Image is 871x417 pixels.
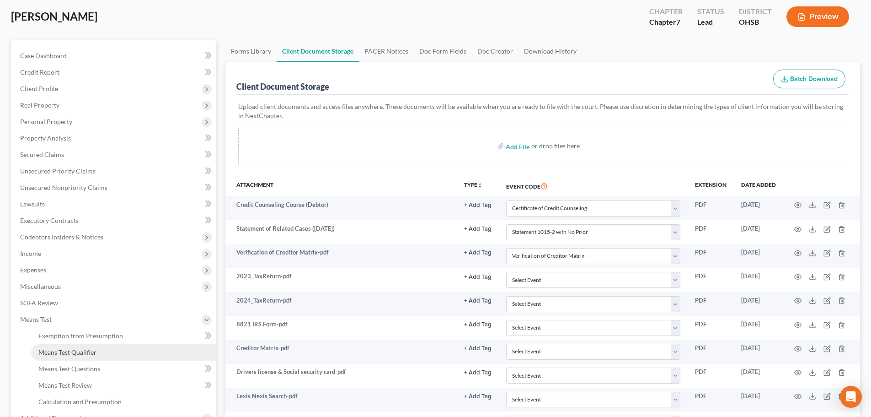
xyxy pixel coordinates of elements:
[464,202,492,208] button: + Add Tag
[734,292,783,316] td: [DATE]
[464,320,492,329] a: + Add Tag
[236,81,329,92] div: Client Document Storage
[786,6,849,27] button: Preview
[225,220,457,244] td: Statement of Related Cases ([DATE])
[734,268,783,292] td: [DATE]
[734,316,783,340] td: [DATE]
[472,40,518,62] a: Doc Creator
[277,40,359,62] a: Client Document Storage
[20,52,67,60] span: Case Dashboard
[464,224,492,233] a: + Add Tag
[734,220,783,244] td: [DATE]
[414,40,472,62] a: Doc Form Fields
[20,249,41,257] span: Income
[676,17,680,26] span: 7
[20,167,96,175] span: Unsecured Priority Claims
[688,196,734,220] td: PDF
[464,200,492,209] a: + Add Tag
[734,175,783,196] th: Date added
[38,381,92,389] span: Means Test Review
[20,134,71,142] span: Property Analysis
[225,40,277,62] a: Forms Library
[20,101,59,109] span: Real Property
[38,348,96,356] span: Means Test Qualifier
[464,298,492,304] button: + Add Tag
[20,217,79,224] span: Executory Contracts
[20,118,72,125] span: Personal Property
[225,175,457,196] th: Attachment
[38,365,100,373] span: Means Test Questions
[20,282,61,290] span: Miscellaneous
[13,196,216,212] a: Lawsuits
[13,48,216,64] a: Case Dashboard
[688,244,734,268] td: PDF
[739,6,772,17] div: District
[531,141,580,151] div: or drop files here
[225,316,457,340] td: 8821 IRS Form-pdf
[13,130,216,146] a: Property Analysis
[464,250,492,256] button: + Add Tag
[20,266,46,274] span: Expenses
[225,196,457,220] td: Credit Counseling Course (Debtor)
[464,248,492,257] a: + Add Tag
[518,40,582,62] a: Download History
[790,75,838,83] span: Batch Download
[225,244,457,268] td: Verification of Creditor Matrix-pdf
[225,340,457,363] td: Creditor Matrix-pdf
[840,386,862,408] div: Open Intercom Messenger
[464,182,483,188] button: TYPEunfold_more
[225,292,457,316] td: 2024_TaxReturn-pdf
[464,274,492,280] button: + Add Tag
[464,296,492,305] a: + Add Tag
[38,332,123,340] span: Exemption from Presumption
[13,163,216,179] a: Unsecured Priority Claims
[238,102,847,120] p: Upload client documents and access files anywhere. These documents will be available when you are...
[688,316,734,340] td: PDF
[688,388,734,412] td: PDF
[31,377,216,394] a: Means Test Review
[649,17,683,27] div: Chapter
[739,17,772,27] div: OHSB
[20,233,103,241] span: Codebtors Insiders & Notices
[734,340,783,363] td: [DATE]
[38,398,122,406] span: Calculation and Presumption
[20,151,64,158] span: Secured Claims
[225,268,457,292] td: 2023_TaxReturn-pdf
[688,364,734,388] td: PDF
[464,272,492,281] a: + Add Tag
[464,344,492,352] a: + Add Tag
[359,40,414,62] a: PACER Notices
[464,392,492,401] a: + Add Tag
[688,175,734,196] th: Extension
[464,394,492,400] button: + Add Tag
[20,184,107,191] span: Unsecured Nonpriority Claims
[20,200,45,208] span: Lawsuits
[734,244,783,268] td: [DATE]
[477,183,483,188] i: unfold_more
[688,340,734,363] td: PDF
[697,17,724,27] div: Lead
[13,179,216,196] a: Unsecured Nonpriority Claims
[31,328,216,344] a: Exemption from Presumption
[20,315,52,323] span: Means Test
[734,364,783,388] td: [DATE]
[688,292,734,316] td: PDF
[464,226,492,232] button: + Add Tag
[225,364,457,388] td: Drivers license & Social security card-pdf
[225,388,457,412] td: Lexis Nexis Search-pdf
[697,6,724,17] div: Status
[464,322,492,328] button: + Add Tag
[13,295,216,311] a: SOFA Review
[734,196,783,220] td: [DATE]
[31,361,216,377] a: Means Test Questions
[734,388,783,412] td: [DATE]
[20,299,58,307] span: SOFA Review
[688,268,734,292] td: PDF
[31,344,216,361] a: Means Test Qualifier
[464,368,492,376] a: + Add Tag
[464,370,492,376] button: + Add Tag
[773,70,845,89] button: Batch Download
[13,64,216,81] a: Credit Report
[20,85,58,92] span: Client Profile
[649,6,683,17] div: Chapter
